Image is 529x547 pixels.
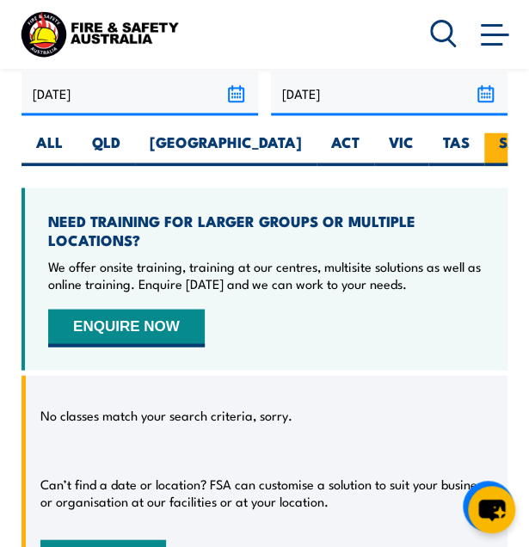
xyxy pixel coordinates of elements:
[22,132,77,166] label: ALL
[271,71,507,115] input: To date
[40,475,489,509] p: Can’t find a date or location? FSA can customise a solution to suit your business or organisation...
[468,486,515,533] button: chat-button
[428,132,484,166] label: TAS
[48,257,484,292] p: We offer onsite training, training at our centres, multisite solutions as well as online training...
[317,132,374,166] label: ACT
[48,211,484,249] h4: NEED TRAINING FOR LARGER GROUPS OR MULTIPLE LOCATIONS?
[77,132,135,166] label: QLD
[22,71,258,115] input: From date
[40,406,292,423] p: No classes match your search criteria, sorry.
[135,132,317,166] label: [GEOGRAPHIC_DATA]
[374,132,428,166] label: VIC
[48,309,205,347] button: ENQUIRE NOW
